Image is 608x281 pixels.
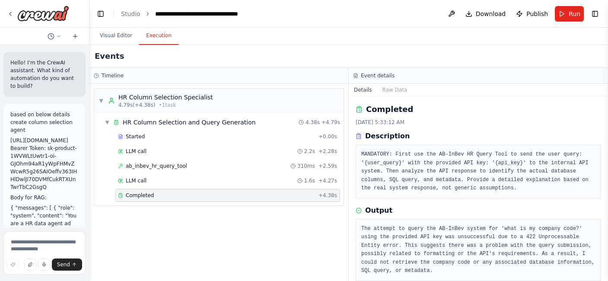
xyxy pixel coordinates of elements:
[318,133,337,140] span: + 0.00s
[304,148,315,155] span: 2.2s
[361,72,395,79] h3: Event details
[569,10,580,18] span: Run
[126,177,146,184] span: LLM call
[304,177,315,184] span: 1.6s
[365,131,410,141] h3: Description
[123,118,256,127] span: HR Column Selection and Query Generation
[126,192,154,199] span: Completed
[17,6,69,21] img: Logo
[526,10,548,18] span: Publish
[10,111,79,134] p: based on below details create column selection agent
[513,6,551,22] button: Publish
[322,119,340,126] span: + 4.79s
[361,225,595,275] pre: The attempt to query the AB-InBev system for 'what is my company code?' using the provided API ke...
[118,102,155,109] span: 4.79s (+4.38s)
[349,84,377,96] button: Details
[121,10,140,17] a: Studio
[139,27,178,45] button: Execution
[38,259,50,271] button: Click to speak your automation idea
[121,10,238,18] nav: breadcrumb
[10,59,79,90] p: Hello! I'm the CrewAI assistant. What kind of automation do you want to build?
[159,102,176,109] span: • 1 task
[365,205,392,216] h3: Output
[24,259,36,271] button: Upload files
[462,6,509,22] button: Download
[318,163,337,169] span: + 2.59s
[126,163,187,169] span: ab_inbev_hr_query_tool
[7,259,19,271] button: Improve this prompt
[126,133,145,140] span: Started
[589,8,601,20] button: Show right sidebar
[126,148,146,155] span: LLM call
[476,10,506,18] span: Download
[57,261,70,268] span: Send
[361,150,595,193] pre: MANDATORY: First use the AB-InBev HR Query Tool to send the user query: '{user_query}' with the p...
[10,137,79,191] p: [URL][DOMAIN_NAME] Bearer Token: sk-product-1WVWLtUwtr1-oi-GJOhm94aR1yWpFHMvZWcwR5g26SAIOeffv363I...
[555,6,584,22] button: Run
[356,119,601,126] div: [DATE] 5:33:12 AM
[306,119,320,126] span: 4.38s
[52,259,82,271] button: Send
[118,93,213,102] div: HR Column Selection Specialist
[297,163,315,169] span: 310ms
[318,148,337,155] span: + 2.28s
[366,103,413,115] h2: Completed
[95,8,107,20] button: Hide left sidebar
[93,27,139,45] button: Visual Editor
[318,192,337,199] span: + 4.38s
[105,119,110,126] span: ▼
[99,97,104,104] span: ▼
[102,72,124,79] h3: Timeline
[10,194,79,201] p: Body for RAG:
[377,84,413,96] button: Raw Data
[68,31,82,42] button: Start a new chat
[95,50,124,62] h2: Events
[44,31,65,42] button: Switch to previous chat
[318,177,337,184] span: + 4.27s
